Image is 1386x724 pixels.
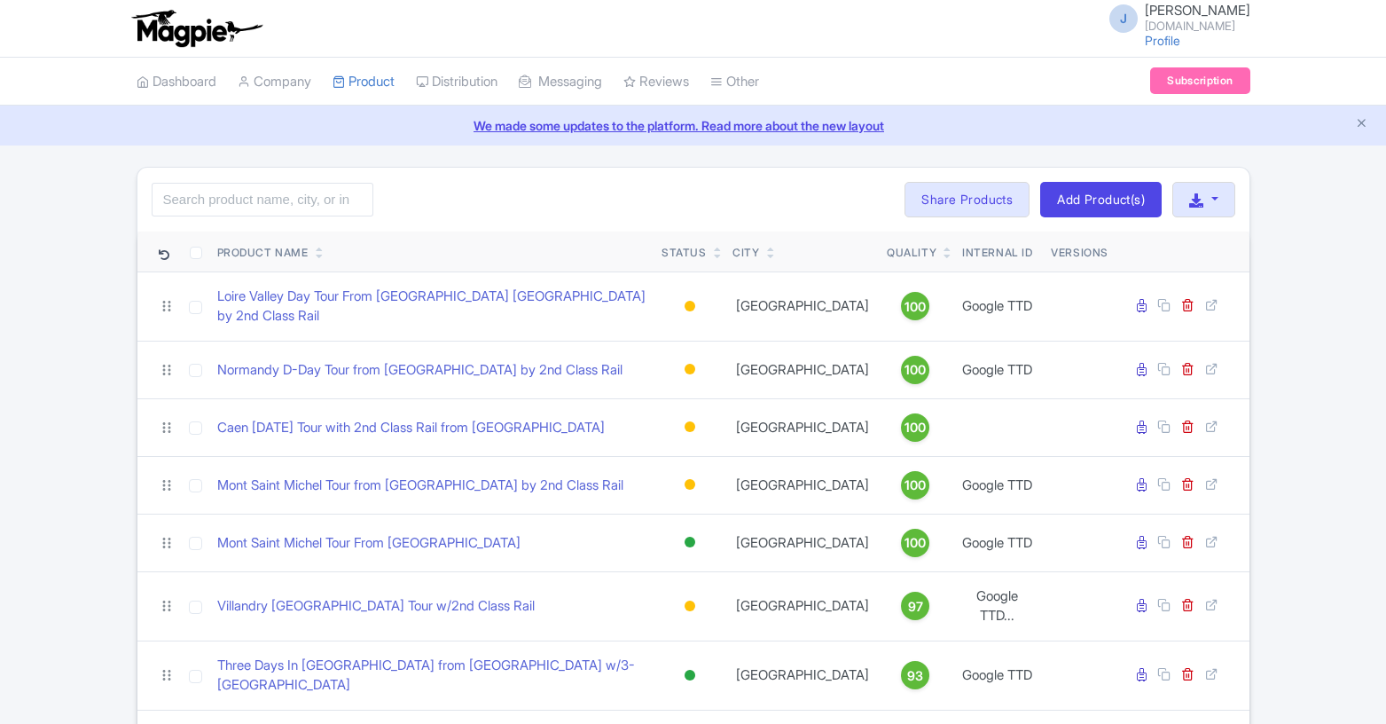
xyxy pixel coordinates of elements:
a: 100 [887,413,944,442]
img: logo-ab69f6fb50320c5b225c76a69d11143b.png [128,9,265,48]
span: 100 [904,297,926,317]
td: [GEOGRAPHIC_DATA] [725,571,880,641]
td: Google TTD [951,456,1044,514]
div: Status [662,245,707,261]
a: Mont Saint Michel Tour From [GEOGRAPHIC_DATA] [217,533,521,554]
div: Building [681,594,699,619]
div: Building [681,294,699,319]
a: Profile [1145,33,1180,48]
td: Google TTD [951,271,1044,341]
a: Dashboard [137,58,216,106]
th: Internal ID [951,232,1044,272]
input: Search product name, city, or interal id [152,183,373,216]
td: [GEOGRAPHIC_DATA] [725,341,880,398]
a: Reviews [623,58,689,106]
div: Active [681,530,699,555]
a: 100 [887,356,944,384]
td: [GEOGRAPHIC_DATA] [725,641,880,710]
div: Product Name [217,245,309,261]
a: 93 [887,661,944,689]
a: J [PERSON_NAME] [DOMAIN_NAME] [1099,4,1250,32]
a: 100 [887,529,944,557]
div: Active [681,663,699,689]
span: J [1109,4,1138,33]
a: Villandry [GEOGRAPHIC_DATA] Tour w/2nd Class Rail [217,596,535,617]
a: Three Days In [GEOGRAPHIC_DATA] from [GEOGRAPHIC_DATA] w/3-[GEOGRAPHIC_DATA] [217,656,648,696]
a: We made some updates to the platform. Read more about the new layout [11,116,1375,135]
div: Building [681,357,699,382]
td: [GEOGRAPHIC_DATA] [725,456,880,514]
small: [DOMAIN_NAME] [1145,20,1250,32]
th: Versions [1044,232,1116,272]
span: 100 [904,476,926,495]
span: 100 [904,360,926,380]
a: Normandy D-Day Tour from [GEOGRAPHIC_DATA] by 2nd Class Rail [217,360,623,381]
td: [GEOGRAPHIC_DATA] [725,271,880,341]
td: Google TTD [951,341,1044,398]
a: 100 [887,471,944,500]
a: 97 [887,592,944,620]
a: Distribution [416,58,497,106]
a: Mont Saint Michel Tour from [GEOGRAPHIC_DATA] by 2nd Class Rail [217,476,623,496]
div: Building [681,472,699,498]
span: 100 [904,418,926,437]
div: Building [681,414,699,440]
a: 100 [887,292,944,320]
a: Other [710,58,759,106]
td: Google TTD [951,641,1044,710]
a: Company [238,58,311,106]
a: Caen [DATE] Tour with 2nd Class Rail from [GEOGRAPHIC_DATA] [217,418,605,438]
span: 93 [907,666,923,686]
a: Product [333,58,395,106]
td: Google TTD... [951,571,1044,641]
a: Messaging [519,58,602,106]
a: Share Products [904,182,1030,217]
div: City [732,245,759,261]
button: Close announcement [1355,114,1368,135]
td: [GEOGRAPHIC_DATA] [725,514,880,571]
span: 97 [908,597,923,617]
a: Subscription [1150,67,1249,94]
div: Quality [887,245,936,261]
span: [PERSON_NAME] [1145,2,1250,19]
a: Loire Valley Day Tour From [GEOGRAPHIC_DATA] [GEOGRAPHIC_DATA] by 2nd Class Rail [217,287,648,327]
td: Google TTD [951,514,1044,571]
span: 100 [904,533,926,553]
a: Add Product(s) [1040,182,1162,217]
td: [GEOGRAPHIC_DATA] [725,398,880,456]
